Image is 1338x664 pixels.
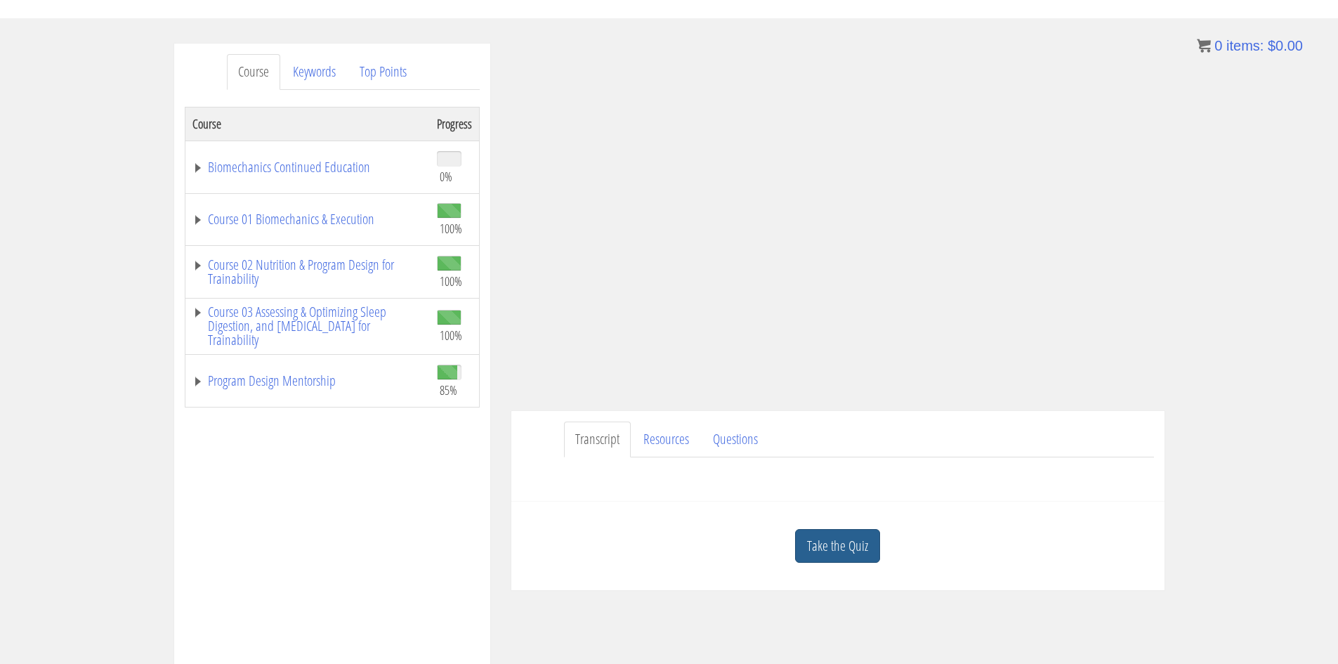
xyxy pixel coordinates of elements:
[192,160,423,174] a: Biomechanics Continued Education
[440,327,462,343] span: 100%
[795,529,880,564] a: Take the Quiz
[440,273,462,289] span: 100%
[192,258,423,286] a: Course 02 Nutrition & Program Design for Trainability
[348,54,418,90] a: Top Points
[227,54,280,90] a: Course
[1214,38,1222,53] span: 0
[185,107,430,141] th: Course
[1226,38,1264,53] span: items:
[440,221,462,236] span: 100%
[1268,38,1303,53] bdi: 0.00
[192,212,423,226] a: Course 01 Biomechanics & Execution
[192,305,423,347] a: Course 03 Assessing & Optimizing Sleep Digestion, and [MEDICAL_DATA] for Trainability
[192,374,423,388] a: Program Design Mentorship
[430,107,480,141] th: Progress
[1197,39,1211,53] img: icon11.png
[564,422,631,457] a: Transcript
[1268,38,1275,53] span: $
[1197,38,1303,53] a: 0 items: $0.00
[702,422,769,457] a: Questions
[282,54,347,90] a: Keywords
[632,422,700,457] a: Resources
[440,382,457,398] span: 85%
[440,169,452,184] span: 0%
